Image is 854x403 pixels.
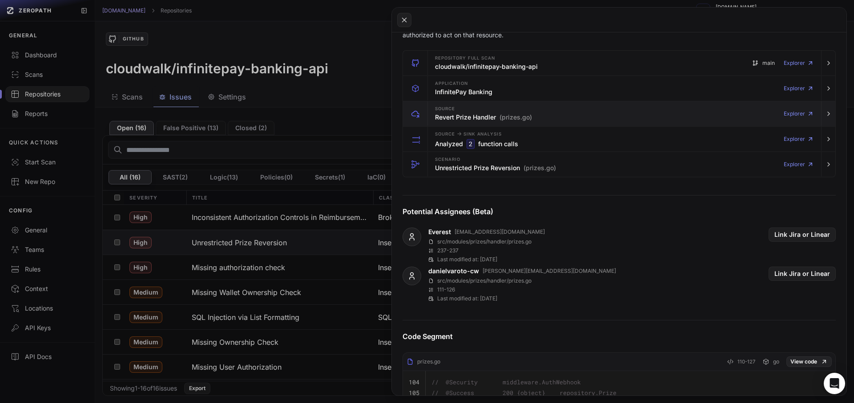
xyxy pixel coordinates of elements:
button: Link Jira or Linear [769,227,836,242]
p: [PERSON_NAME][EMAIL_ADDRESS][DOMAIN_NAME] [483,267,616,275]
button: Source -> Sink Analysis Analyzed 2 function calls Explorer [403,127,835,152]
span: Source [435,107,455,111]
h3: Analyzed function calls [435,139,518,149]
a: View code [786,356,832,367]
span: 110-127 [737,356,755,367]
p: 237 - 237 [437,247,459,254]
code: 2 [467,139,475,149]
p: src/modules/prizes/handler/prizes.go [437,277,532,284]
a: Explorer [784,105,814,123]
button: Link Jira or Linear [769,267,836,281]
p: src/modules/prizes/handler/prizes.go [437,238,532,245]
span: -> [457,130,462,137]
h3: Unrestricted Prize Reversion [435,164,556,172]
a: danielvaroto-cw [428,267,479,275]
button: Source Revert Prize Handler (prizes.go) Explorer [403,101,835,126]
span: // @Security middleware.AuthWebhook [431,378,581,386]
span: go [773,358,779,365]
p: Last modified at: [DATE] [437,256,497,263]
span: (prizes.go) [524,164,556,172]
button: Scenario Unrestricted Prize Reversion (prizes.go) Explorer [403,152,835,177]
a: Explorer [784,130,814,148]
h4: Potential Assignees (Beta) [403,206,836,217]
div: prizes.go [407,358,440,365]
code: 104 [409,378,419,386]
h4: Code Segment [403,331,836,342]
span: // @Success 200 {object} repository.Prize [431,389,616,397]
p: 111 - 126 [437,286,455,293]
h3: Revert Prize Handler [435,113,532,122]
span: Scenario [435,157,460,162]
div: Open Intercom Messenger [824,373,845,394]
a: Explorer [784,156,814,173]
p: [EMAIL_ADDRESS][DOMAIN_NAME] [455,228,545,235]
code: 105 [409,389,419,397]
span: (prizes.go) [500,113,532,122]
span: Source Sink Analysis [435,130,502,137]
a: Everest [428,227,451,236]
p: Last modified at: [DATE] [437,295,497,302]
